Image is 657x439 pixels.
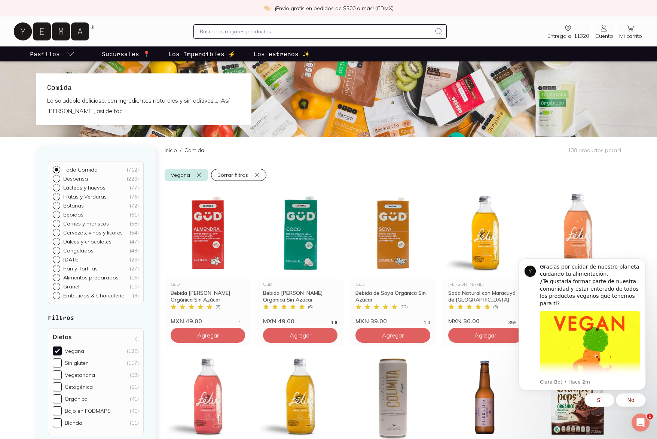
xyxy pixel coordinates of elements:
[165,147,177,154] a: Inicio
[63,274,119,281] p: Alimentos preparados
[197,331,219,339] span: Agregar
[130,420,139,426] div: (11)
[63,229,123,236] p: Cervezas, vinos y licores
[126,166,139,173] div: ( 712 )
[63,211,83,218] p: Bebidas
[63,175,88,182] p: Despensa
[102,49,150,58] p: Sucursales 📍
[63,184,106,191] p: Lácteos y huevos
[63,283,79,290] p: Granel
[65,396,88,402] div: Orgánica
[129,238,139,245] div: ( 47 )
[308,305,313,309] span: ( 6 )
[47,82,240,92] h1: Comida
[53,382,62,391] input: Cetogénica(61)
[442,187,529,325] a: Soda Natural con Maracuyá de Veracruz[PERSON_NAME]Soda Natural con Maracuyá de [GEOGRAPHIC_DATA](...
[184,146,204,154] p: Comida
[130,396,139,402] div: (41)
[239,320,245,325] span: 1 lt
[257,187,343,325] a: Bebida de Coco Orgánica Sin Azúcar GÜDGüDBebida [PERSON_NAME] Orgánica Sin Azúcar(6)MXN 49.001 lt
[65,408,111,414] div: Bajo en FODMAPS
[290,331,311,339] span: Agregar
[382,331,404,339] span: Agregar
[448,282,523,287] div: [PERSON_NAME]
[252,46,311,61] a: Los estrenos ✨
[63,256,80,263] p: [DATE]
[616,24,645,39] a: Mi carrito
[507,252,657,411] iframe: Intercom notifications mensaje
[63,202,84,209] p: Botanas
[647,414,653,420] span: 1
[424,320,430,325] span: 1 lt
[535,187,621,325] a: Soda natural, Schorle, Guayaba de Michoacán, con agua mineral[PERSON_NAME]Soda Natural con Guayab...
[165,187,251,279] img: Bebida de Almendras Orgánica Sin Azúcar GüD
[130,384,139,390] div: (61)
[65,420,82,426] div: Blanda
[448,317,480,325] span: MXN 30.00
[130,408,139,414] div: (40)
[632,414,650,432] iframe: Intercom live chat
[331,320,337,325] span: 1 lt
[65,384,93,390] div: Cetogénica
[48,328,144,435] div: Dietas
[65,372,95,378] div: Vegetariana
[544,24,592,39] a: Entrega a: 11320
[254,49,310,58] p: Los estrenos ✨
[53,346,62,355] input: Vegana(138)
[263,317,294,325] span: MXN 49.00
[28,46,76,61] a: pasillo-todos-link
[65,360,89,366] div: Sin gluten
[275,4,394,12] p: ¡Envío gratis en pedidos de $500 o más! (CDMX)
[595,33,613,39] span: Cuenta
[619,33,642,39] span: Mi carrito
[264,5,271,12] img: check
[53,394,62,403] input: Orgánica(41)
[48,314,74,321] strong: Filtros
[63,247,94,254] p: Congelados
[129,256,139,263] div: ( 29 )
[211,169,266,181] button: Borrar filtros
[165,169,208,181] button: Vegana
[349,187,436,325] a: Bebida de Soya Orgánica Sin Azúcar GÜDGüDBebida de Soya Orgánica Sin Azúcar(12)MXN 39.001 lt
[63,265,98,272] p: Pan y Tortillas
[132,292,139,299] div: ( 3 )
[53,418,62,427] input: Blanda(11)
[263,290,337,303] div: Bebida [PERSON_NAME] Orgánica Sin Azúcar
[257,187,343,279] img: Bebida de Coco Orgánica Sin Azúcar GÜD
[448,290,523,303] div: Soda Natural con Maracuyá de [GEOGRAPHIC_DATA]
[216,305,220,309] span: ( 6 )
[129,247,139,254] div: ( 43 )
[129,220,139,227] div: ( 58 )
[592,24,616,39] a: Cuenta
[355,317,387,325] span: MXN 39.00
[263,328,337,343] button: Agregar
[355,290,430,303] div: Bebida de Soya Orgánica Sin Azúcar
[63,292,125,299] p: Embutidos & Charcutería
[53,370,62,379] input: Vegetariana(93)
[63,166,98,173] p: Todo Comida
[129,193,139,200] div: ( 76 )
[493,305,498,309] span: ( 5 )
[129,184,139,191] div: ( 77 )
[129,202,139,209] div: ( 72 )
[129,229,139,236] div: ( 54 )
[53,358,62,367] input: Sin gluten(117)
[127,348,139,354] div: (138)
[400,305,408,309] span: ( 12 )
[129,274,139,281] div: ( 16 )
[100,46,152,61] a: Sucursales 📍
[263,282,337,287] div: GüD
[63,193,107,200] p: Frutas y Verduras
[535,187,621,279] img: Soda natural, Schorle, Guayaba de Michoacán, con agua mineral
[63,220,109,227] p: Carnes y mariscos
[63,238,111,245] p: Dulces y chocolates
[177,146,184,154] span: /
[547,33,589,39] span: Entrega a: 11320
